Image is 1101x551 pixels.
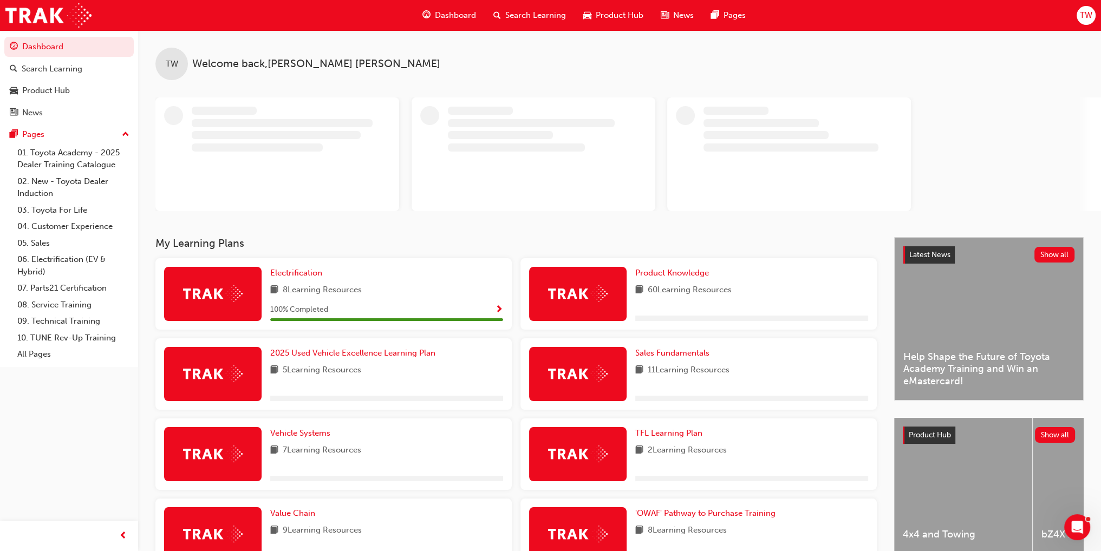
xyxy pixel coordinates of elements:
a: 09. Technical Training [13,313,134,330]
span: Value Chain [270,508,315,518]
img: Trak [548,365,608,382]
button: Show all [1035,427,1076,443]
span: Show Progress [495,305,503,315]
span: 'OWAF' Pathway to Purchase Training [635,508,776,518]
span: news-icon [10,108,18,118]
a: Dashboard [4,37,134,57]
a: 03. Toyota For Life [13,202,134,219]
span: book-icon [270,364,278,377]
a: 'OWAF' Pathway to Purchase Training [635,507,780,520]
img: Trak [183,365,243,382]
span: book-icon [635,444,643,457]
span: 11 Learning Resources [648,364,729,377]
span: News [673,9,694,22]
a: Sales Fundamentals [635,347,714,359]
h3: My Learning Plans [155,237,877,250]
span: Help Shape the Future of Toyota Academy Training and Win an eMastercard! [903,351,1074,388]
a: 04. Customer Experience [13,218,134,235]
span: Dashboard [435,9,476,22]
img: Trak [5,3,92,28]
a: 06. Electrification (EV & Hybrid) [13,251,134,280]
img: Trak [548,445,608,462]
a: car-iconProduct Hub [575,4,652,27]
a: TFL Learning Plan [635,427,707,440]
span: TW [166,58,178,70]
img: Trak [548,285,608,302]
a: search-iconSearch Learning [485,4,575,27]
div: Pages [22,128,44,141]
span: Electrification [270,268,322,278]
a: Search Learning [4,59,134,79]
div: Product Hub [22,84,70,97]
span: Vehicle Systems [270,428,330,438]
span: Welcome back , [PERSON_NAME] [PERSON_NAME] [192,58,440,70]
img: Trak [183,445,243,462]
a: 02. New - Toyota Dealer Induction [13,173,134,202]
img: Trak [183,526,243,542]
span: Pages [724,9,746,22]
span: 60 Learning Resources [648,284,732,297]
a: Latest NewsShow allHelp Shape the Future of Toyota Academy Training and Win an eMastercard! [894,237,1084,401]
a: 05. Sales [13,235,134,252]
a: news-iconNews [652,4,702,27]
span: 8 Learning Resources [648,524,727,537]
span: Product Knowledge [635,268,709,278]
div: Search Learning [22,63,82,75]
a: 10. TUNE Rev-Up Training [13,330,134,346]
a: 2025 Used Vehicle Excellence Learning Plan [270,347,440,359]
span: 7 Learning Resources [283,444,361,457]
div: News [22,107,43,119]
img: Trak [548,526,608,542]
button: Show Progress [495,303,503,317]
span: book-icon [270,284,278,297]
a: All Pages [13,346,134,363]
button: Show all [1034,247,1075,263]
a: Product Knowledge [635,267,713,279]
span: book-icon [270,444,278,457]
span: guage-icon [10,42,18,52]
span: Latest News [909,250,950,259]
span: up-icon [122,128,129,142]
a: Product Hub [4,81,134,101]
a: pages-iconPages [702,4,754,27]
span: Product Hub [596,9,643,22]
span: Search Learning [505,9,566,22]
a: Latest NewsShow all [903,246,1074,264]
button: TW [1077,6,1096,25]
span: Sales Fundamentals [635,348,709,358]
span: TW [1080,9,1092,22]
a: 07. Parts21 Certification [13,280,134,297]
span: 9 Learning Resources [283,524,362,537]
span: news-icon [661,9,669,22]
iframe: Intercom live chat [1064,514,1090,540]
span: book-icon [635,364,643,377]
span: car-icon [10,86,18,96]
a: 08. Service Training [13,297,134,313]
span: guage-icon [422,9,431,22]
span: 2 Learning Resources [648,444,727,457]
span: 8 Learning Resources [283,284,362,297]
span: book-icon [635,284,643,297]
span: 2025 Used Vehicle Excellence Learning Plan [270,348,435,358]
span: 100 % Completed [270,304,328,316]
a: guage-iconDashboard [414,4,485,27]
a: Value Chain [270,507,320,520]
a: News [4,103,134,123]
span: Product Hub [909,430,951,440]
span: pages-icon [711,9,719,22]
button: Pages [4,124,134,145]
a: Vehicle Systems [270,427,335,440]
span: 4x4 and Towing [903,528,1024,541]
img: Trak [183,285,243,302]
a: Electrification [270,267,327,279]
span: book-icon [270,524,278,537]
a: 01. Toyota Academy - 2025 Dealer Training Catalogue [13,145,134,173]
span: 5 Learning Resources [283,364,361,377]
span: car-icon [583,9,591,22]
button: DashboardSearch LearningProduct HubNews [4,35,134,124]
span: search-icon [10,64,17,74]
span: search-icon [493,9,501,22]
span: TFL Learning Plan [635,428,702,438]
a: Product HubShow all [903,427,1075,444]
